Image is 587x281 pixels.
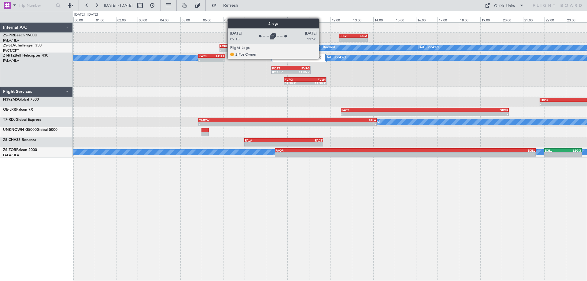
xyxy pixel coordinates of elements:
[341,108,425,112] div: FACT
[480,17,502,22] div: 19:00
[3,108,33,112] a: OE-LRRFalcon 7X
[116,17,138,22] div: 02:00
[316,43,335,52] div: A/C Booked
[291,38,305,42] div: -
[563,153,581,156] div: -
[223,17,245,22] div: 07:00
[212,58,224,62] div: -
[199,54,212,58] div: FWCL
[199,58,212,62] div: -
[209,1,246,10] button: Refresh
[395,17,416,22] div: 15:00
[285,81,305,85] div: 09:50 Z
[330,17,352,22] div: 12:00
[220,44,253,48] div: FVRG
[218,3,244,8] span: Refresh
[419,43,439,52] div: A/C Booked
[275,149,405,152] div: FAOR
[284,139,323,142] div: FACT
[291,70,309,74] div: 11:05 Z
[353,34,367,38] div: FALA
[3,148,16,152] span: ZS-ZOR
[523,17,545,22] div: 21:00
[138,17,159,22] div: 03:00
[212,54,224,58] div: FQTT
[199,122,287,126] div: -
[3,153,19,157] a: FALA/HLA
[95,17,116,22] div: 01:00
[494,3,515,9] div: Quick Links
[272,66,291,70] div: FQTT
[3,38,19,43] a: FALA/HLA
[3,148,37,152] a: ZS-ZORFalcon 2000
[284,142,323,146] div: -
[199,118,287,122] div: OMDW
[245,17,266,22] div: 08:00
[341,112,425,116] div: -
[405,153,535,156] div: -
[266,17,287,22] div: 09:00
[416,17,437,22] div: 16:00
[202,17,223,22] div: 06:00
[545,17,566,22] div: 22:00
[545,149,563,152] div: EGLL
[272,70,291,74] div: 09:15 Z
[3,34,37,37] a: ZS-PIRBeech 1900D
[159,17,180,22] div: 04:00
[253,44,287,48] div: FACT
[275,153,405,156] div: -
[352,17,373,22] div: 13:00
[305,81,326,85] div: 11:50 Z
[3,54,48,57] a: ZT-RTZBell Helicopter 430
[3,98,39,102] a: N392MSGlobal 7500
[104,3,133,8] span: [DATE] - [DATE]
[425,108,508,112] div: SBGR
[291,66,309,70] div: FVRG
[482,1,527,10] button: Quick Links
[305,78,326,81] div: FVJN
[3,138,36,142] a: ZS-CHV33 Bonanza
[3,48,19,53] a: FACT/CPT
[245,139,284,142] div: FALA
[425,112,508,116] div: -
[317,55,322,60] img: gray-close.svg
[245,142,284,146] div: -
[373,17,395,22] div: 14:00
[502,17,523,22] div: 20:00
[253,48,287,52] div: -
[277,34,291,38] div: FALA
[291,34,305,38] div: FBLV
[3,118,16,122] span: T7-RDJ
[3,34,14,37] span: ZS-PIR
[73,17,95,22] div: 00:00
[3,128,57,132] a: UNKNOWN G5000Global 5000
[277,38,291,42] div: -
[353,38,367,42] div: -
[3,138,16,142] span: ZS-CHV
[3,54,15,57] span: ZT-RTZ
[405,149,535,152] div: EGLL
[340,38,353,42] div: -
[563,149,581,152] div: LSGG
[3,98,18,102] span: N392MS
[3,108,16,112] span: OE-LRR
[545,153,563,156] div: -
[3,128,37,132] span: UNKNOWN G5000
[287,118,376,122] div: FALA
[3,44,15,47] span: ZS-SLA
[3,58,19,63] a: FALA/HLA
[3,44,42,47] a: ZS-SLAChallenger 350
[220,48,253,52] div: -
[285,78,305,81] div: FVRG
[309,17,330,22] div: 11:00
[275,55,317,60] label: 2 Flight Legs
[327,53,346,62] div: A/C Booked
[287,122,376,126] div: -
[74,12,98,17] div: [DATE] - [DATE]
[287,17,309,22] div: 10:00
[340,34,353,38] div: FBLV
[19,1,54,10] input: Trip Number
[437,17,459,22] div: 17:00
[180,17,202,22] div: 05:00
[3,118,41,122] a: T7-RDJGlobal Express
